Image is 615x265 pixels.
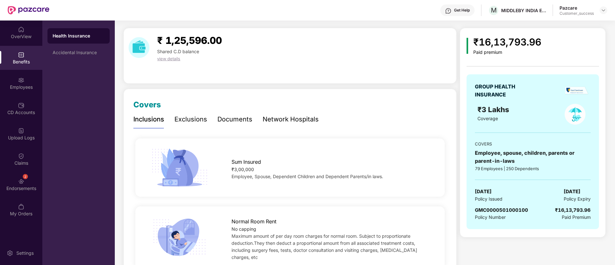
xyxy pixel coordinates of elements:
[174,114,207,124] div: Exclusions
[477,105,511,114] span: ₹3 Lakhs
[475,195,502,203] span: Policy Issued
[565,104,586,125] img: policyIcon
[473,50,541,55] div: Paid premium
[53,33,105,39] div: Health Insurance
[18,52,24,58] img: svg+xml;base64,PHN2ZyBpZD0iQmVuZWZpdHMiIHhtbG5zPSJodHRwOi8vd3d3LnczLm9yZy8yMDAwL3N2ZyIgd2lkdGg9Ij...
[601,8,606,13] img: svg+xml;base64,PHN2ZyBpZD0iRHJvcGRvd24tMzJ4MzIiIHhtbG5zPSJodHRwOi8vd3d3LnczLm9yZy8yMDAwL3N2ZyIgd2...
[565,87,588,95] img: insurerLogo
[23,174,28,179] div: 2
[149,216,210,259] img: icon
[18,178,24,185] img: svg+xml;base64,PHN2ZyBpZD0iRW5kb3JzZW1lbnRzIiB4bWxucz0iaHR0cDovL3d3dy53My5vcmcvMjAwMC9zdmciIHdpZH...
[232,218,276,226] span: Normal Room Rent
[232,174,383,179] span: Employee, Spouse, Dependent Children and Dependent Parents/in laws.
[475,214,506,220] span: Policy Number
[18,77,24,83] img: svg+xml;base64,PHN2ZyBpZD0iRW1wbG95ZWVzIiB4bWxucz0iaHR0cDovL3d3dy53My5vcmcvMjAwMC9zdmciIHdpZHRoPS...
[501,7,546,13] div: MIDDLEBY INDIA ENGINEERING PRIVATE LIMITED
[467,38,468,54] img: icon
[232,233,417,260] span: Maximum amount of per day room charges for normal room. Subject to proportionate deduction.They t...
[475,207,528,213] span: GMC0000501000100
[473,35,541,50] div: ₹16,13,793.96
[133,114,164,124] div: Inclusions
[133,100,161,109] span: Covers
[491,6,497,14] span: M
[263,114,319,124] div: Network Hospitals
[18,26,24,33] img: svg+xml;base64,PHN2ZyBpZD0iSG9tZSIgeG1sbnM9Imh0dHA6Ly93d3cudzMub3JnLzIwMDAvc3ZnIiB3aWR0aD0iMjAiIG...
[475,83,531,99] div: GROUP HEALTH INSURANCE
[18,128,24,134] img: svg+xml;base64,PHN2ZyBpZD0iVXBsb2FkX0xvZ3MiIGRhdGEtbmFtZT0iVXBsb2FkIExvZ3MiIHhtbG5zPSJodHRwOi8vd3...
[14,250,36,256] div: Settings
[475,165,590,172] div: 79 Employees | 250 Dependents
[217,114,252,124] div: Documents
[18,153,24,159] img: svg+xml;base64,PHN2ZyBpZD0iQ2xhaW0iIHhtbG5zPSJodHRwOi8vd3d3LnczLm9yZy8yMDAwL3N2ZyIgd2lkdGg9IjIwIi...
[18,102,24,109] img: svg+xml;base64,PHN2ZyBpZD0iQ0RfQWNjb3VudHMiIGRhdGEtbmFtZT0iQ0QgQWNjb3VudHMiIHhtbG5zPSJodHRwOi8vd3...
[454,8,470,13] div: Get Help
[475,149,590,165] div: Employee, spouse, children, parents or parent-in-laws
[18,203,24,210] img: svg+xml;base64,PHN2ZyBpZD0iTXlfT3JkZXJzIiBkYXRhLW5hbWU9Ik15IE9yZGVycyIgeG1sbnM9Imh0dHA6Ly93d3cudz...
[562,214,591,221] span: Paid Premium
[564,188,580,195] span: [DATE]
[232,166,431,173] div: ₹3,00,000
[157,35,222,46] span: ₹ 1,25,596.00
[555,206,591,214] div: ₹16,13,793.96
[475,188,492,195] span: [DATE]
[157,49,199,54] span: Shared C.D balance
[445,8,451,14] img: svg+xml;base64,PHN2ZyBpZD0iSGVscC0zMngzMiIgeG1sbnM9Imh0dHA6Ly93d3cudzMub3JnLzIwMDAvc3ZnIiB3aWR0aD...
[564,195,591,203] span: Policy Expiry
[8,6,49,14] img: New Pazcare Logo
[232,226,431,233] div: No capping
[560,5,594,11] div: Pazcare
[157,56,180,61] span: view details
[53,50,105,55] div: Accidental Insurance
[129,37,149,58] img: download
[475,141,590,147] div: COVERS
[149,146,210,189] img: icon
[7,250,13,256] img: svg+xml;base64,PHN2ZyBpZD0iU2V0dGluZy0yMHgyMCIgeG1sbnM9Imh0dHA6Ly93d3cudzMub3JnLzIwMDAvc3ZnIiB3aW...
[560,11,594,16] div: Customer_success
[477,116,498,121] span: Coverage
[232,158,261,166] span: Sum Insured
